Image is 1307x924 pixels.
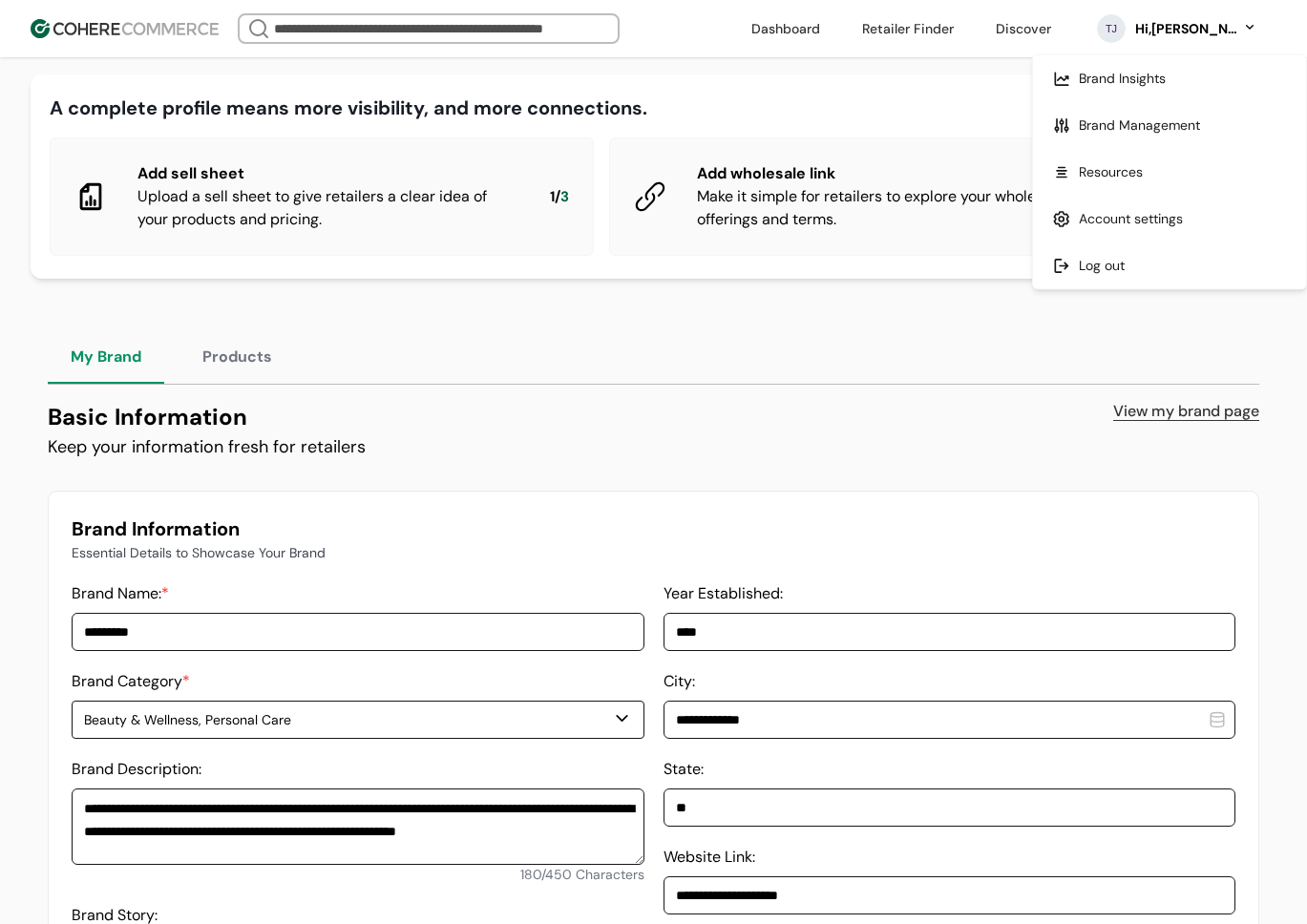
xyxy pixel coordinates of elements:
button: Hi,[PERSON_NAME] [1133,19,1257,39]
h3: Brand Information [72,514,1235,543]
button: Products [179,330,295,384]
label: Website Link: [664,847,755,867]
span: 180 / 450 Characters [520,866,644,883]
div: Add sell sheet [137,162,519,185]
div: Basic Information [48,400,366,434]
a: View my brand page [1113,400,1259,423]
span: 3 [560,186,569,208]
span: / [555,186,560,208]
div: Make it simple for retailers to explore your wholesale offerings and terms. [697,185,1075,231]
label: State: [664,759,704,779]
div: Beauty & Wellness, Personal Care [84,710,612,730]
span: 1 [550,186,555,208]
button: My Brand [48,330,164,384]
div: Hi, [PERSON_NAME] [1133,19,1238,39]
div: Keep your information fresh for retailers [48,434,366,460]
p: Essential Details to Showcase Your Brand [72,543,1235,563]
label: Year Established: [664,583,783,603]
div: Upload a sell sheet to give retailers a clear idea of your products and pricing. [137,185,519,231]
div: Add wholesale link [697,162,1075,185]
div: A complete profile means more visibility, and more connections. [50,94,647,122]
label: City: [664,671,695,691]
label: Brand Category [72,671,190,691]
img: Cohere Logo [31,19,219,38]
label: Brand Name: [72,583,169,603]
label: Brand Description: [72,759,201,779]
